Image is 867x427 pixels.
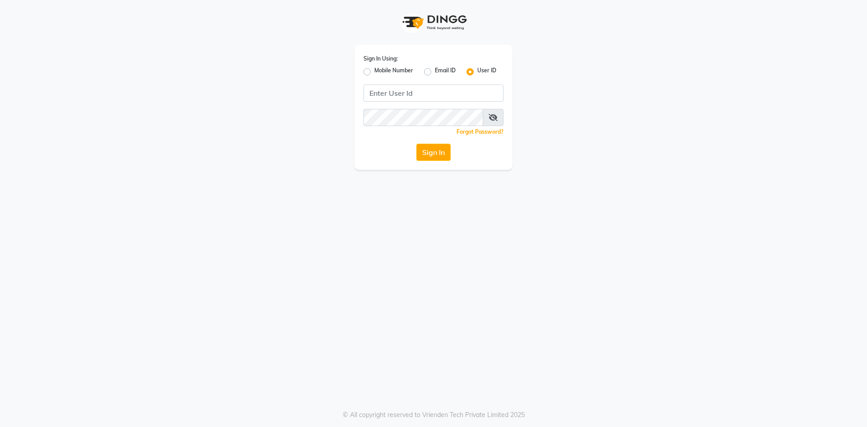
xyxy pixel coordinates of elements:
label: Sign In Using: [364,55,398,63]
img: logo1.svg [397,9,470,36]
input: Username [364,109,483,126]
input: Username [364,84,503,102]
button: Sign In [416,144,451,161]
label: User ID [477,66,496,77]
label: Email ID [435,66,456,77]
label: Mobile Number [374,66,413,77]
a: Forgot Password? [457,128,503,135]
